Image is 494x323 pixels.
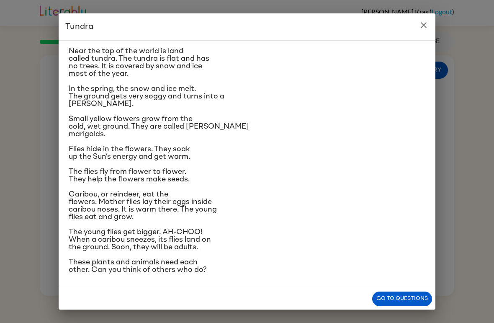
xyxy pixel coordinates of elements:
[69,258,207,274] span: These plants and animals need each other. Can you think of others who do?
[69,85,224,108] span: In the spring, the snow and ice melt. The ground gets very soggy and turns into a [PERSON_NAME].
[69,228,211,251] span: The young flies get bigger. AH-CHOO! When a caribou sneezes, its flies land on the ground. Soon, ...
[69,47,209,78] span: Near the top of the world is land called tundra. The tundra is flat and has no trees. It is cover...
[69,191,217,221] span: Caribou, or reindeer, eat the flowers. Mother flies lay their eggs inside caribou noses. It is wa...
[69,115,249,138] span: Small yellow flowers grow from the cold, wet ground. They are called [PERSON_NAME] marigolds.
[69,168,190,183] span: The flies fly from flower to flower. They help the flowers make seeds.
[372,292,432,306] button: Go to questions
[59,13,435,40] h2: Tundra
[69,145,190,160] span: Flies hide in the flowers. They soak up the Sun’s energy and get warm.
[415,17,432,34] button: close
